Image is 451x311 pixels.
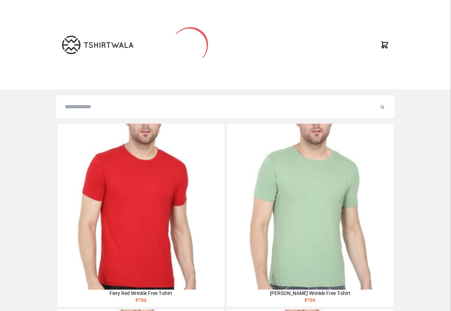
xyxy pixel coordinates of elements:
[58,297,224,307] div: ₹ 799
[227,290,393,297] div: [PERSON_NAME] Wrinkle Free T-shirt
[58,290,224,297] div: Fiery Red Wrinkle Free T-shirt
[62,36,133,54] img: TW-LOGO-400-104.png
[58,124,224,307] a: Fiery Red Wrinkle Free T-shirt₹799
[379,103,386,111] button: Submit your search query.
[227,297,393,307] div: ₹ 799
[58,124,224,290] img: 4M6A2225-320x320.jpg
[227,124,393,290] img: 4M6A2211-320x320.jpg
[227,124,393,307] a: [PERSON_NAME] Wrinkle Free T-shirt₹799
